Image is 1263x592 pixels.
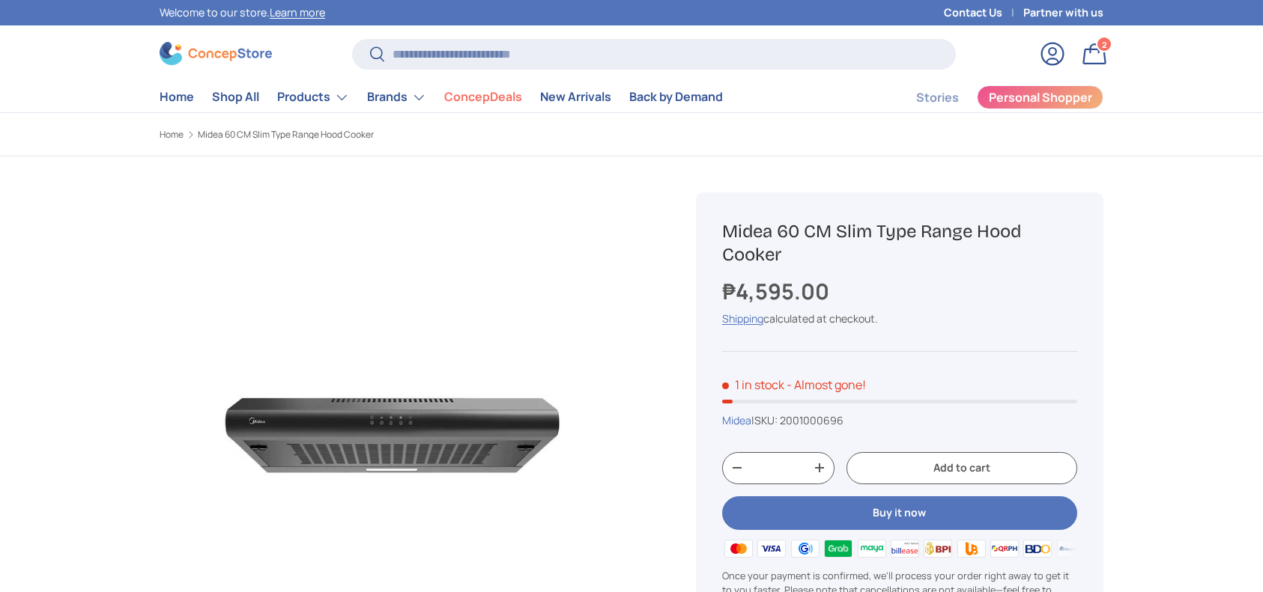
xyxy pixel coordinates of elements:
[780,413,843,427] span: 2001000696
[822,537,855,560] img: grabpay
[1021,537,1054,560] img: bdo
[160,82,194,112] a: Home
[754,413,778,427] span: SKU:
[198,130,374,139] a: Midea 60 CM Slim Type Range Hood Cooker
[977,85,1103,109] a: Personal Shopper
[722,376,784,393] span: 1 in stock
[722,537,755,560] img: master
[270,5,325,19] a: Learn more
[722,496,1077,530] button: Buy it now
[888,537,921,560] img: billease
[787,376,866,393] p: - Almost gone!
[988,537,1021,560] img: qrph
[722,276,833,306] strong: ₱4,595.00
[160,130,184,139] a: Home
[358,82,435,112] summary: Brands
[751,413,843,427] span: |
[916,83,959,112] a: Stories
[880,82,1103,112] nav: Secondary
[277,82,349,112] a: Products
[160,4,325,21] p: Welcome to our store.
[954,537,987,560] img: ubp
[1102,38,1107,49] span: 2
[367,82,426,112] a: Brands
[160,42,272,65] img: ConcepStore
[722,311,1077,326] div: calculated at checkout.
[160,128,660,141] nav: Breadcrumbs
[789,537,822,560] img: gcash
[1023,4,1103,21] a: Partner with us
[921,537,954,560] img: bpi
[268,82,358,112] summary: Products
[212,82,259,112] a: Shop All
[855,537,888,560] img: maya
[722,220,1077,266] h1: Midea 60 CM Slim Type Range Hood Cooker
[1055,537,1088,560] img: metrobank
[989,91,1092,103] span: Personal Shopper
[629,82,723,112] a: Back by Demand
[444,82,522,112] a: ConcepDeals
[846,452,1077,484] button: Add to cart
[722,311,763,326] a: Shipping
[755,537,788,560] img: visa
[160,82,723,112] nav: Primary
[722,413,751,427] a: Midea
[540,82,611,112] a: New Arrivals
[944,4,1023,21] a: Contact Us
